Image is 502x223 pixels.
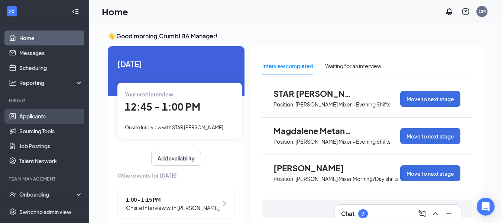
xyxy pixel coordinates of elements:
a: Applicants [19,109,83,124]
span: Onsite Interview with STAR [PERSON_NAME] [125,124,223,130]
svg: ChevronUp [431,209,440,218]
a: Messages [19,45,83,60]
p: Position: [273,175,295,182]
h1: Home [102,5,128,18]
svg: Analysis [9,79,16,86]
svg: ComposeMessage [418,209,427,218]
span: Magdalene Metanoia [273,126,355,136]
p: [PERSON_NAME] Mixer - Evening Shifts [295,138,391,145]
span: 12:45 - 1:00 PM [125,101,200,113]
a: Scheduling [19,60,83,75]
div: Onboarding [19,191,77,198]
span: Other events for [DATE] [117,171,235,179]
span: Your next interview [125,91,173,98]
div: Interview completed [262,62,313,70]
button: ComposeMessage [416,208,428,220]
a: Home [19,31,83,45]
p: [PERSON_NAME] Mixer - Evening Shifts [295,101,391,108]
button: Minimize [443,208,455,220]
div: Waiting for an interview [325,62,381,70]
span: Onsite Interview with [PERSON_NAME] [126,204,220,212]
span: [DATE] [117,58,235,70]
h3: Chat [341,210,354,218]
div: CM [479,8,486,15]
div: 7 [362,211,365,217]
button: ChevronUp [430,208,441,220]
div: Open Intercom Messenger [477,198,495,216]
button: Move to next stage [400,128,460,144]
span: [PERSON_NAME] [273,163,355,173]
svg: Minimize [444,209,453,218]
div: Hiring [9,98,81,104]
span: 1:00 - 1:15 PM [126,195,220,204]
button: Add availability [151,151,201,166]
a: Job Postings [19,138,83,153]
svg: Settings [9,208,16,216]
span: STAR [PERSON_NAME] [273,89,355,98]
a: Talent Network [19,153,83,168]
svg: WorkstreamLogo [8,7,16,15]
svg: Collapse [72,8,79,15]
div: Team Management [9,176,81,182]
h3: 👋 Good morning, Crumbl BA Manager ! [108,32,483,40]
div: Switch to admin view [19,208,71,216]
p: Position: [273,138,295,145]
svg: QuestionInfo [461,7,470,16]
p: Position: [273,101,295,108]
button: Move to next stage [400,91,460,107]
button: Move to next stage [400,165,460,181]
svg: Notifications [445,7,454,16]
div: Reporting [19,79,83,86]
a: Sourcing Tools [19,124,83,138]
p: [PERSON_NAME] Mixer Morning/Day shifts [295,175,399,182]
svg: UserCheck [9,191,16,198]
